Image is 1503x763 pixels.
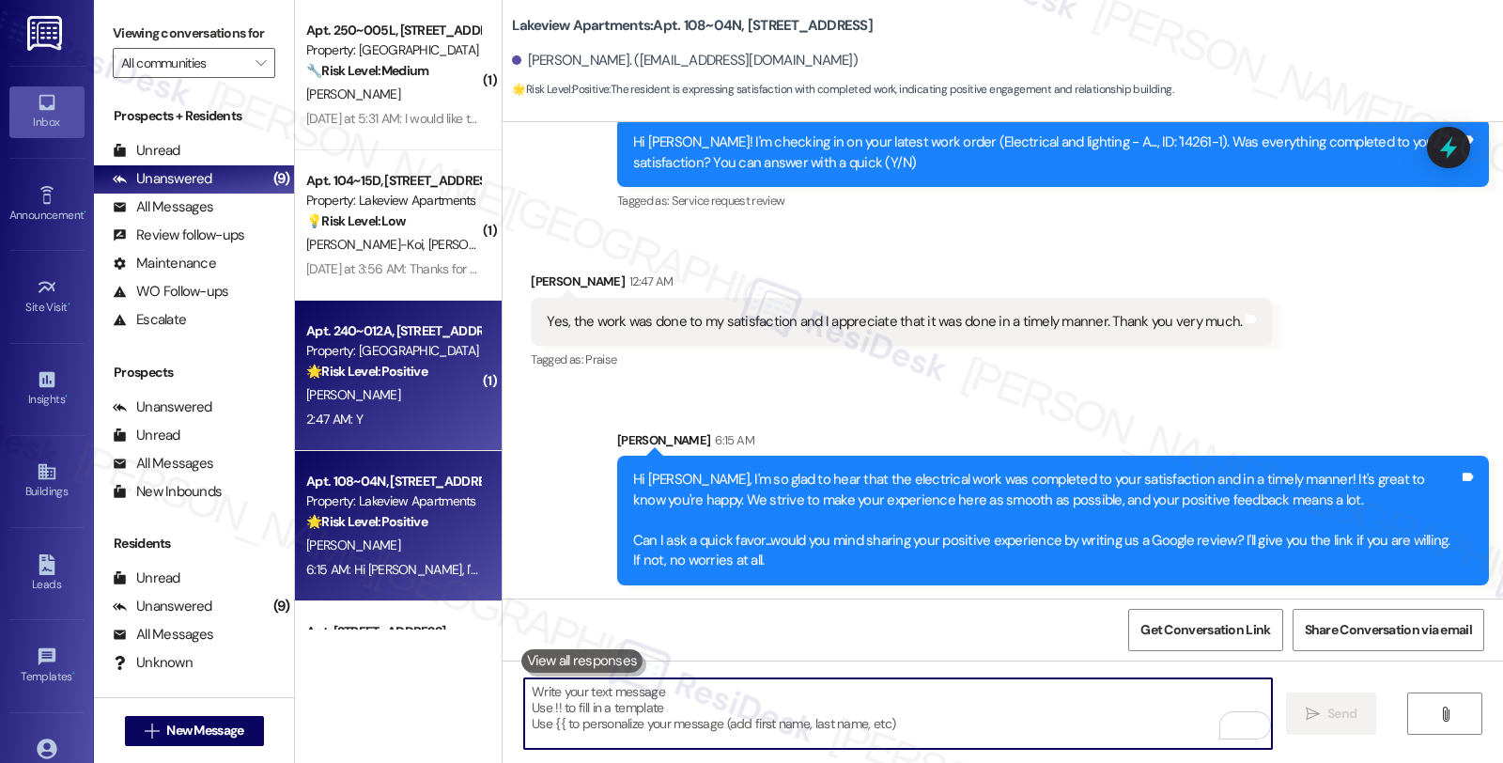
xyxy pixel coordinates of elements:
div: 2:47 AM: Y [306,411,363,428]
div: [PERSON_NAME]. ([EMAIL_ADDRESS][DOMAIN_NAME]) [512,51,858,70]
img: ResiDesk Logo [27,16,66,51]
span: [PERSON_NAME]-Koi [428,236,550,253]
b: Lakeview Apartments: Apt. 108~04N, [STREET_ADDRESS] [512,16,873,36]
span: Send [1327,704,1356,724]
span: Service request review [672,193,785,209]
span: : The resident is expressing satisfaction with completed work, indicating positive engagement and... [512,80,1173,100]
a: Site Visit • [9,272,85,322]
button: New Message [125,716,264,746]
div: Prospects [94,363,294,382]
div: Unread [113,141,180,161]
a: Insights • [9,364,85,414]
span: • [72,667,75,680]
div: [PERSON_NAME] [531,272,1272,298]
span: Praise [585,351,616,367]
div: 6:15 AM [710,430,753,450]
div: (9) [269,164,295,194]
div: Property: Lakeview Apartments [306,491,480,511]
strong: 💡 Risk Level: Low [306,212,406,229]
div: Maintenance [113,254,216,273]
a: Leads [9,549,85,599]
div: Residents [94,534,294,553]
i:  [1306,707,1320,722]
div: Hi [PERSON_NAME], I'm so glad to hear that the electrical work was completed to your satisfaction... [633,470,1459,570]
div: Unanswered [113,169,212,189]
i:  [256,55,266,70]
strong: 🌟 Risk Level: Positive [306,363,427,380]
span: New Message [166,721,243,740]
div: Review follow-ups [113,226,244,245]
span: [PERSON_NAME]-Koi [306,236,428,253]
div: Property: [GEOGRAPHIC_DATA] [306,40,480,60]
span: Share Conversation via email [1305,620,1472,640]
input: All communities [121,48,245,78]
div: [DATE] at 3:56 AM: Thanks for the update. [306,260,533,277]
span: Get Conversation Link [1140,620,1270,640]
div: Prospects + Residents [94,106,294,126]
div: Apt. 250~005L, [STREET_ADDRESS] [306,21,480,40]
div: Unknown [113,653,193,673]
span: • [68,298,70,311]
div: Property: [GEOGRAPHIC_DATA] [306,341,480,361]
div: Yes, the work was done to my satisfaction and I appreciate that it was done in a timely manner. T... [547,312,1242,332]
div: Unread [113,426,180,445]
i:  [1438,707,1452,722]
button: Send [1286,693,1377,735]
a: Inbox [9,86,85,137]
div: Tagged as: [531,346,1272,373]
div: [DATE] at 5:31 AM: I would like to let somebody know that political solicitors have been coming i... [306,110,1337,127]
div: Hi [PERSON_NAME]! I'm checking in on your latest work order (Electrical and lighting - A..., ID: ... [633,132,1459,173]
div: Unread [113,568,180,588]
div: Apt. [STREET_ADDRESS] [306,622,480,642]
i:  [145,724,159,739]
button: Share Conversation via email [1293,609,1484,651]
div: Tagged as: [617,187,1489,214]
div: All Messages [113,625,213,645]
a: Buildings [9,456,85,506]
span: [PERSON_NAME] [306,537,400,553]
div: Apt. 108~04N, [STREET_ADDRESS] [306,472,480,491]
strong: 🌟 Risk Level: Positive [512,82,609,97]
div: [PERSON_NAME] [617,430,1489,457]
div: New Inbounds [113,482,222,502]
div: Unanswered [113,597,212,616]
strong: 🔧 Risk Level: Medium [306,62,428,79]
span: • [65,390,68,403]
a: Templates • [9,641,85,692]
div: Escalate [113,310,186,330]
div: Apt. 240~012A, [STREET_ADDRESS] [306,321,480,341]
span: [PERSON_NAME] [306,86,400,102]
span: [PERSON_NAME] [306,386,400,403]
span: • [84,206,86,219]
div: Property: Lakeview Apartments [306,191,480,210]
div: WO Follow-ups [113,282,228,302]
strong: 🌟 Risk Level: Positive [306,513,427,530]
div: All Messages [113,454,213,474]
div: Apt. 104~15D, [STREET_ADDRESS] [306,171,480,191]
label: Viewing conversations for [113,19,275,48]
textarea: To enrich screen reader interactions, please activate Accessibility in Grammarly extension settings [524,678,1272,749]
div: 12:47 AM [625,272,674,291]
div: (9) [269,592,295,621]
div: All Messages [113,197,213,217]
div: Unanswered [113,397,212,417]
button: Get Conversation Link [1128,609,1282,651]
